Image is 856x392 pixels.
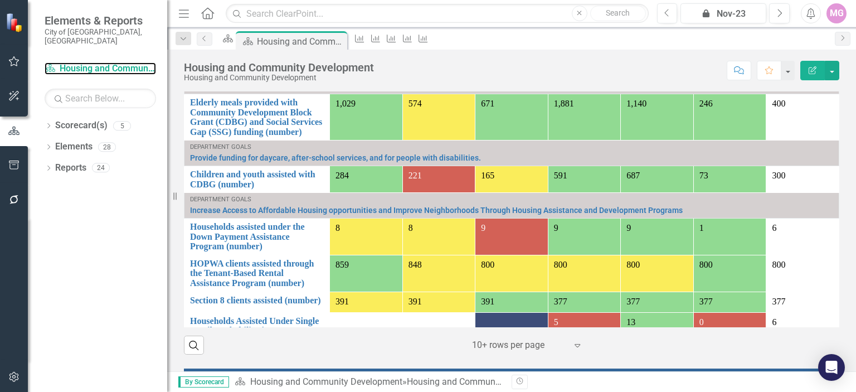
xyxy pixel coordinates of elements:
span: 9 [554,223,558,233]
a: Provide funding for daycare, after-school services, and for people with disabilities. [190,154,833,162]
span: 6 [772,223,776,233]
small: City of [GEOGRAPHIC_DATA], [GEOGRAPHIC_DATA] [45,27,156,46]
div: Housing and Community Development [407,376,559,387]
span: 391 [408,297,422,306]
a: Scorecard(s) [55,119,108,132]
span: 8 [335,223,340,233]
span: 377 [699,297,713,306]
div: Department Goals [190,196,833,203]
a: Elderly meals provided with Community Development Block Grant (CDBG) and Social Services Gap (SSG... [190,98,324,137]
td: Double-Click to Edit [766,255,839,292]
span: 221 [408,171,422,180]
span: 800 [772,260,785,269]
div: Open Intercom Messenger [818,354,845,381]
span: 13 [626,317,635,327]
span: 671 [481,99,494,108]
a: Housing and Community Development [45,62,156,75]
a: Section 8 clients assisted (number) [190,296,324,306]
span: 800 [481,260,494,269]
div: » [235,376,503,389]
div: Housing and Community Development [257,35,344,49]
span: By Scorecard [178,376,229,388]
a: Reports [55,162,86,175]
span: 574 [408,99,422,108]
a: Households assisted under the Down Payment Assistance Program (number) [190,222,324,251]
span: 1,140 [626,99,646,108]
td: Double-Click to Edit [766,292,839,312]
span: 8 [408,223,413,233]
a: Children and youth assisted with CDBG (number) [190,170,324,189]
span: 377 [772,297,785,306]
span: 6 [772,317,776,327]
span: 377 [626,297,640,306]
span: 859 [335,260,349,269]
div: 24 [92,163,110,173]
td: Double-Click to Edit [766,94,839,141]
a: Increase Access to Affordable Housing opportunities and Improve Neighborhoods Through Housing Ass... [190,206,833,215]
span: 391 [335,297,349,306]
a: Elements [55,141,93,153]
input: Search Below... [45,89,156,108]
span: 0 [699,317,704,327]
span: 73 [699,171,708,180]
a: Housing and Community Development [250,376,402,387]
span: 591 [554,171,567,180]
span: 1,029 [335,99,356,108]
button: MG [826,3,847,23]
span: 687 [626,171,640,180]
a: HOPWA clients assisted through the Tenant-Based Rental Assistance Program (number) [190,259,324,288]
button: Nov-23 [680,3,766,23]
span: 800 [554,260,567,269]
span: 1 [699,223,704,233]
span: 5 [554,317,558,327]
span: 400 [772,99,785,108]
span: Search [606,8,630,17]
span: 1,881 [554,99,574,108]
td: Double-Click to Edit [766,166,839,193]
button: Search [590,6,646,21]
span: 391 [481,297,494,306]
td: Double-Click to Edit [766,312,839,349]
div: Nov-23 [684,7,762,21]
div: 5 [113,121,131,130]
div: 28 [98,142,116,152]
span: Elements & Reports [45,14,156,27]
span: 800 [626,260,640,269]
span: 165 [481,171,494,180]
img: ClearPoint Strategy [6,13,25,32]
a: Households Assisted Under Single Family Rehabilitation Program (number) [190,316,324,346]
div: Department Goals [190,144,833,151]
span: 377 [554,297,567,306]
span: 246 [699,99,713,108]
span: 9 [626,223,631,233]
span: 284 [335,171,349,180]
span: 800 [699,260,713,269]
div: Housing and Community Development [184,61,374,74]
span: 848 [408,260,422,269]
span: 9 [481,223,485,233]
input: Search ClearPoint... [226,4,648,23]
span: 300 [772,171,785,180]
td: Double-Click to Edit [766,219,839,255]
div: Housing and Community Development [184,74,374,82]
